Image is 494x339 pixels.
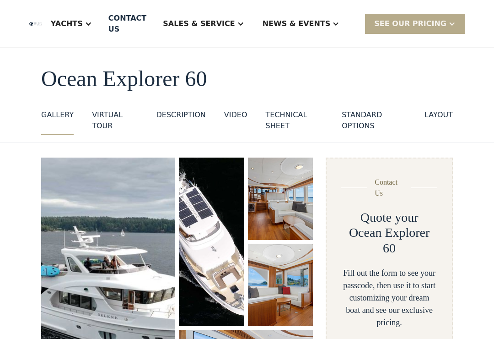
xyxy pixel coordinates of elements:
div: VIRTUAL TOUR [92,109,138,131]
div: SEE Our Pricing [365,14,465,33]
div: Yachts [42,5,101,42]
div: DESCRIPTION [156,109,206,120]
a: DESCRIPTION [156,109,206,135]
div: Yachts [51,18,83,29]
div: SEE Our Pricing [374,18,446,29]
a: open lightbox [179,158,244,326]
h2: Ocean Explorer 60 [341,225,437,256]
a: Technical sheet [265,109,323,135]
h2: Quote your [360,210,419,225]
div: layout [424,109,453,120]
div: Contact US [108,13,146,35]
div: Technical sheet [265,109,323,131]
a: GALLERY [41,109,74,135]
div: News & EVENTS [253,5,349,42]
a: open lightbox [248,158,313,240]
div: News & EVENTS [263,18,331,29]
div: Fill out the form to see your passcode, then use it to start customizing your dream boat and see ... [341,267,437,329]
div: Contact Us [375,177,404,199]
div: VIDEO [224,109,247,120]
a: standard options [342,109,406,135]
img: logo [29,22,42,26]
a: layout [424,109,453,135]
a: VIDEO [224,109,247,135]
div: Sales & Service [154,5,253,42]
a: VIRTUAL TOUR [92,109,138,135]
div: standard options [342,109,406,131]
div: GALLERY [41,109,74,120]
div: Sales & Service [163,18,235,29]
a: open lightbox [248,244,313,326]
h1: Ocean Explorer 60 [41,67,453,91]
